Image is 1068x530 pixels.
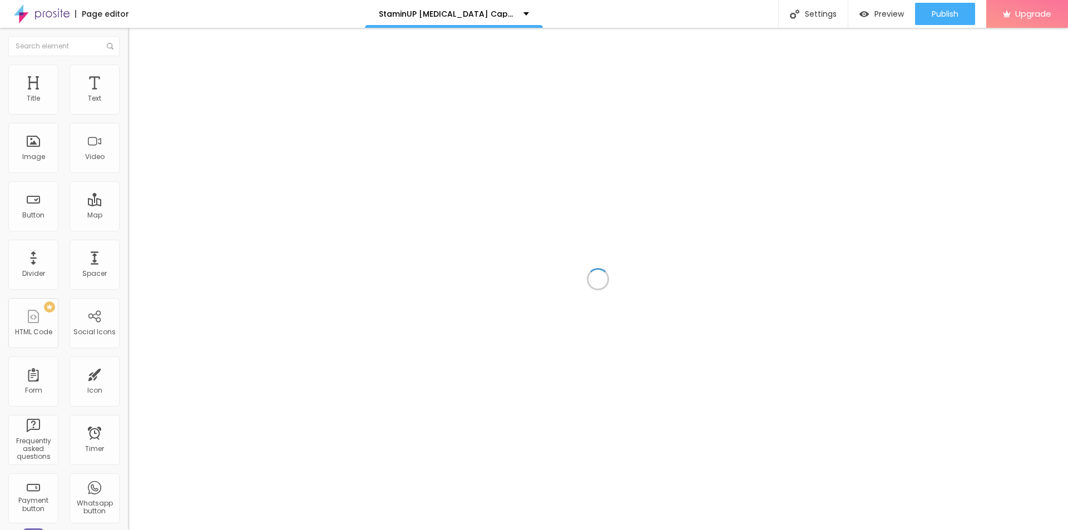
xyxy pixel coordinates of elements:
[22,153,45,161] div: Image
[107,43,113,49] img: Icone
[11,437,55,461] div: Frequently asked questions
[22,270,45,278] div: Divider
[73,328,116,336] div: Social Icons
[11,497,55,513] div: Payment button
[8,36,120,56] input: Search element
[22,211,44,219] div: Button
[1015,9,1051,18] span: Upgrade
[848,3,915,25] button: Preview
[87,211,102,219] div: Map
[75,10,129,18] div: Page editor
[25,387,42,394] div: Form
[85,445,104,453] div: Timer
[87,387,102,394] div: Icon
[859,9,869,19] img: view-1.svg
[379,10,515,18] p: StaminUP [MEDICAL_DATA] Capsules Best Results
[790,9,799,19] img: Icone
[27,95,40,102] div: Title
[874,9,904,18] span: Preview
[915,3,975,25] button: Publish
[932,9,958,18] span: Publish
[15,328,52,336] div: HTML Code
[72,499,116,516] div: Whatsapp button
[88,95,101,102] div: Text
[82,270,107,278] div: Spacer
[85,153,105,161] div: Video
